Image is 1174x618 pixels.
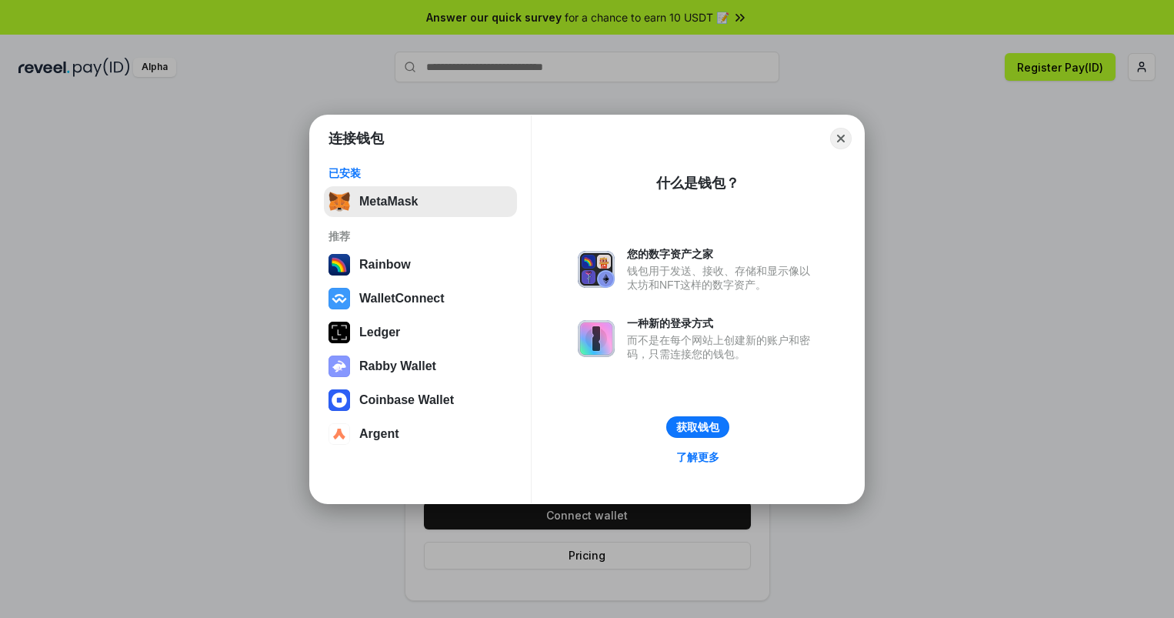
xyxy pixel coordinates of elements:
div: Ledger [359,326,400,339]
img: svg+xml,%3Csvg%20xmlns%3D%22http%3A%2F%2Fwww.w3.org%2F2000%2Fsvg%22%20fill%3D%22none%22%20viewBox... [578,320,615,357]
img: svg+xml,%3Csvg%20width%3D%22120%22%20height%3D%22120%22%20viewBox%3D%220%200%20120%20120%22%20fil... [329,254,350,276]
div: MetaMask [359,195,418,209]
div: 您的数字资产之家 [627,247,818,261]
button: Close [830,128,852,149]
a: 了解更多 [667,447,729,467]
img: svg+xml,%3Csvg%20width%3D%2228%22%20height%3D%2228%22%20viewBox%3D%220%200%2028%2028%22%20fill%3D... [329,423,350,445]
div: 获取钱包 [676,420,719,434]
div: 已安装 [329,166,512,180]
div: 而不是在每个网站上创建新的账户和密码，只需连接您的钱包。 [627,333,818,361]
div: 什么是钱包？ [656,174,739,192]
img: svg+xml,%3Csvg%20xmlns%3D%22http%3A%2F%2Fwww.w3.org%2F2000%2Fsvg%22%20width%3D%2228%22%20height%3... [329,322,350,343]
img: svg+xml,%3Csvg%20width%3D%2228%22%20height%3D%2228%22%20viewBox%3D%220%200%2028%2028%22%20fill%3D... [329,389,350,411]
div: Rainbow [359,258,411,272]
div: WalletConnect [359,292,445,306]
button: Argent [324,419,517,449]
button: WalletConnect [324,283,517,314]
div: 一种新的登录方式 [627,316,818,330]
img: svg+xml,%3Csvg%20fill%3D%22none%22%20height%3D%2233%22%20viewBox%3D%220%200%2035%2033%22%20width%... [329,191,350,212]
img: svg+xml,%3Csvg%20xmlns%3D%22http%3A%2F%2Fwww.w3.org%2F2000%2Fsvg%22%20fill%3D%22none%22%20viewBox... [578,251,615,288]
button: Ledger [324,317,517,348]
button: MetaMask [324,186,517,217]
div: Rabby Wallet [359,359,436,373]
img: svg+xml,%3Csvg%20width%3D%2228%22%20height%3D%2228%22%20viewBox%3D%220%200%2028%2028%22%20fill%3D... [329,288,350,309]
button: 获取钱包 [666,416,729,438]
img: svg+xml,%3Csvg%20xmlns%3D%22http%3A%2F%2Fwww.w3.org%2F2000%2Fsvg%22%20fill%3D%22none%22%20viewBox... [329,356,350,377]
button: Rabby Wallet [324,351,517,382]
button: Coinbase Wallet [324,385,517,416]
div: Coinbase Wallet [359,393,454,407]
div: Argent [359,427,399,441]
button: Rainbow [324,249,517,280]
div: 钱包用于发送、接收、存储和显示像以太坊和NFT这样的数字资产。 [627,264,818,292]
div: 了解更多 [676,450,719,464]
div: 推荐 [329,229,512,243]
h1: 连接钱包 [329,129,384,148]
